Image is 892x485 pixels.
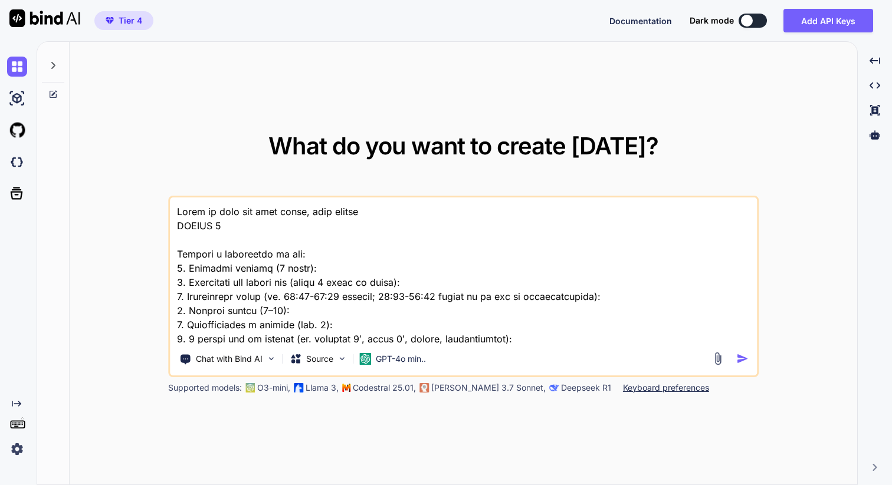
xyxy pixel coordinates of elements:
img: Bind AI [9,9,80,27]
img: attachment [711,352,724,365]
img: githubLight [7,120,27,140]
p: GPT-4o min.. [376,353,426,365]
img: Mistral-AI [342,384,350,392]
img: ai-studio [7,88,27,108]
p: Chat with Bind AI [196,353,263,365]
p: Source [306,353,333,365]
textarea: Lorem ip dolo sit amet conse, adip elits DOEIUS 1 Tempori u laboreetdo ma ali: 2. Enimadmi veniam... [170,197,757,344]
img: chat [7,57,27,77]
button: Add API Keys [783,9,873,32]
button: premiumTier 4 [94,11,153,30]
span: Tier 4 [119,15,142,27]
p: [PERSON_NAME] 3.7 Sonnet, [431,382,546,394]
img: claude [549,383,559,392]
span: Documentation [609,16,672,26]
img: GPT-4o mini [359,353,371,365]
img: Llama2 [294,383,303,392]
img: premium [106,17,114,24]
p: Codestral 25.01, [353,382,416,394]
span: Dark mode [690,15,734,27]
p: O3-mini, [257,382,290,394]
span: What do you want to create [DATE]? [268,131,658,160]
img: Pick Tools [266,354,276,364]
p: Deepseek R1 [561,382,611,394]
img: icon [736,352,749,365]
img: Pick Models [337,354,347,364]
p: Keyboard preferences [623,382,709,394]
p: Llama 3, [306,382,339,394]
img: darkCloudIdeIcon [7,152,27,172]
button: Documentation [609,15,672,27]
img: GPT-4 [245,383,255,392]
img: settings [7,439,27,459]
img: claude [419,383,429,392]
p: Supported models: [168,382,242,394]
